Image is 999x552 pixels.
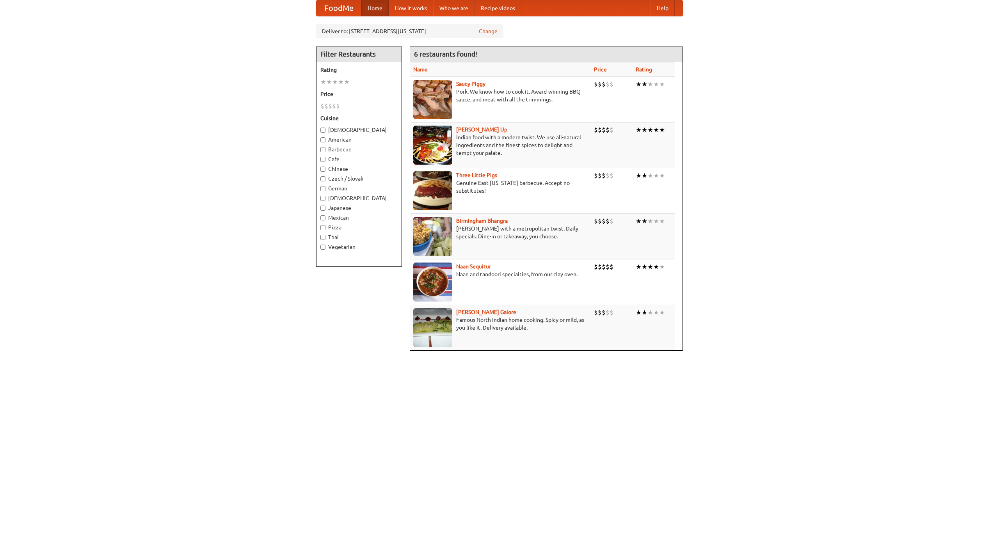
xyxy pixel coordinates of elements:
[320,165,398,173] label: Chinese
[413,126,452,165] img: curryup.jpg
[338,78,344,86] li: ★
[647,263,653,271] li: ★
[636,308,642,317] li: ★
[647,126,653,134] li: ★
[320,215,325,220] input: Mexican
[610,171,613,180] li: $
[606,308,610,317] li: $
[413,308,452,347] img: currygalore.jpg
[414,50,477,58] ng-pluralize: 6 restaurants found!
[320,126,398,134] label: [DEMOGRAPHIC_DATA]
[653,217,659,225] li: ★
[636,126,642,134] li: ★
[636,217,642,225] li: ★
[320,224,398,231] label: Pizza
[320,176,325,181] input: Czech / Slovak
[456,218,508,224] a: Birmingham Bhangra
[320,186,325,191] input: German
[413,316,588,332] p: Famous North Indian home cooking. Spicy or mild, as you like it. Delivery available.
[598,308,602,317] li: $
[326,78,332,86] li: ★
[642,171,647,180] li: ★
[636,80,642,89] li: ★
[320,155,398,163] label: Cafe
[602,308,606,317] li: $
[320,204,398,212] label: Japanese
[320,167,325,172] input: Chinese
[606,171,610,180] li: $
[602,217,606,225] li: $
[659,217,665,225] li: ★
[320,66,398,74] h5: Rating
[413,225,588,240] p: [PERSON_NAME] with a metropolitan twist. Daily specials. Dine-in or takeaway, you choose.
[456,172,497,178] a: Three Little Pigs
[602,80,606,89] li: $
[598,80,602,89] li: $
[320,128,325,133] input: [DEMOGRAPHIC_DATA]
[642,308,647,317] li: ★
[413,263,452,302] img: naansequitur.jpg
[389,0,433,16] a: How it works
[647,217,653,225] li: ★
[413,179,588,195] p: Genuine East [US_STATE] barbecue. Accept no substitutes!
[606,263,610,271] li: $
[606,126,610,134] li: $
[413,270,588,278] p: Naan and tandoori specialties, from our clay oven.
[642,80,647,89] li: ★
[316,0,361,16] a: FoodMe
[602,171,606,180] li: $
[320,147,325,152] input: Barbecue
[659,263,665,271] li: ★
[653,263,659,271] li: ★
[320,78,326,86] li: ★
[594,80,598,89] li: $
[647,171,653,180] li: ★
[344,78,350,86] li: ★
[594,171,598,180] li: $
[479,27,498,35] a: Change
[456,81,485,87] a: Saucy Piggy
[642,263,647,271] li: ★
[324,102,328,110] li: $
[316,46,402,62] h4: Filter Restaurants
[598,263,602,271] li: $
[610,217,613,225] li: $
[647,80,653,89] li: ★
[456,263,491,270] a: Naan Sequitur
[456,309,516,315] a: [PERSON_NAME] Galore
[594,308,598,317] li: $
[636,66,652,73] a: Rating
[659,171,665,180] li: ★
[602,126,606,134] li: $
[636,263,642,271] li: ★
[456,126,507,133] a: [PERSON_NAME] Up
[594,66,607,73] a: Price
[594,126,598,134] li: $
[328,102,332,110] li: $
[320,146,398,153] label: Barbecue
[320,136,398,144] label: American
[320,196,325,201] input: [DEMOGRAPHIC_DATA]
[413,66,428,73] a: Name
[320,137,325,142] input: American
[651,0,675,16] a: Help
[361,0,389,16] a: Home
[320,206,325,211] input: Japanese
[610,80,613,89] li: $
[659,308,665,317] li: ★
[610,126,613,134] li: $
[647,308,653,317] li: ★
[606,80,610,89] li: $
[433,0,475,16] a: Who we are
[320,194,398,202] label: [DEMOGRAPHIC_DATA]
[610,263,613,271] li: $
[320,90,398,98] h5: Price
[475,0,521,16] a: Recipe videos
[653,171,659,180] li: ★
[413,80,452,119] img: saucy.jpg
